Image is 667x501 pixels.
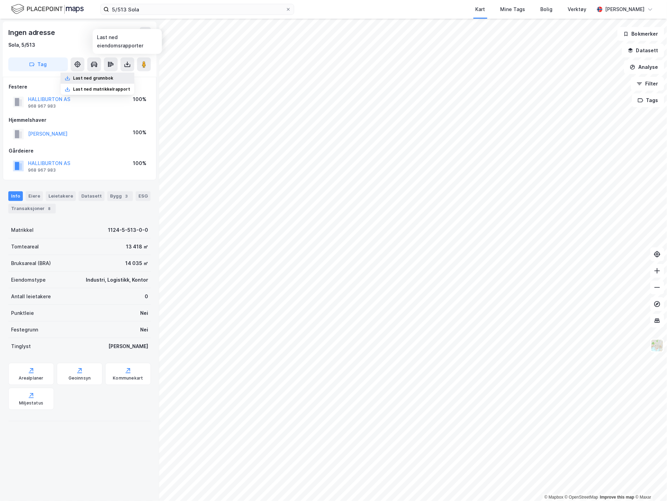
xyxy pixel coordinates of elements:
[9,116,151,124] div: Hjemmelshaver
[26,191,43,201] div: Eiere
[605,5,645,13] div: [PERSON_NAME]
[109,4,286,15] input: Søk på adresse, matrikkel, gårdeiere, leietakere eller personer
[8,41,35,49] div: Sola, 5/513
[145,292,148,301] div: 0
[125,259,148,267] div: 14 035 ㎡
[28,103,56,109] div: 968 967 983
[79,191,105,201] div: Datasett
[11,309,34,317] div: Punktleie
[501,5,525,13] div: Mine Tags
[624,60,664,74] button: Analyse
[632,468,667,501] iframe: Chat Widget
[541,5,553,13] div: Bolig
[8,204,56,213] div: Transaksjoner
[140,309,148,317] div: Nei
[19,400,43,406] div: Miljøstatus
[568,5,587,13] div: Verktøy
[108,226,148,234] div: 1124-5-513-0-0
[11,259,51,267] div: Bruksareal (BRA)
[8,191,23,201] div: Info
[46,205,53,212] div: 8
[136,191,151,201] div: ESG
[600,495,634,500] a: Improve this map
[618,27,664,41] button: Bokmerker
[123,193,130,200] div: 3
[9,83,151,91] div: Festere
[651,339,664,352] img: Z
[632,468,667,501] div: Kontrollprogram for chat
[133,128,146,137] div: 100%
[133,95,146,103] div: 100%
[133,159,146,167] div: 100%
[622,44,664,57] button: Datasett
[544,495,564,500] a: Mapbox
[107,191,133,201] div: Bygg
[73,86,130,92] div: Last ned matrikkelrapport
[126,243,148,251] div: 13 418 ㎡
[11,292,51,301] div: Antall leietakere
[140,326,148,334] div: Nei
[108,342,148,350] div: [PERSON_NAME]
[11,243,39,251] div: Tomteareal
[28,167,56,173] div: 968 967 983
[19,375,43,381] div: Arealplaner
[46,191,76,201] div: Leietakere
[11,342,31,350] div: Tinglyst
[8,27,56,38] div: Ingen adresse
[565,495,598,500] a: OpenStreetMap
[113,375,143,381] div: Kommunekart
[476,5,485,13] div: Kart
[11,226,34,234] div: Matrikkel
[11,276,46,284] div: Eiendomstype
[8,57,68,71] button: Tag
[11,326,38,334] div: Festegrunn
[11,3,84,15] img: logo.f888ab2527a4732fd821a326f86c7f29.svg
[632,93,664,107] button: Tags
[631,77,664,91] button: Filter
[69,375,91,381] div: Geoinnsyn
[9,147,151,155] div: Gårdeiere
[86,276,148,284] div: Industri, Logistikk, Kontor
[73,75,113,81] div: Last ned grunnbok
